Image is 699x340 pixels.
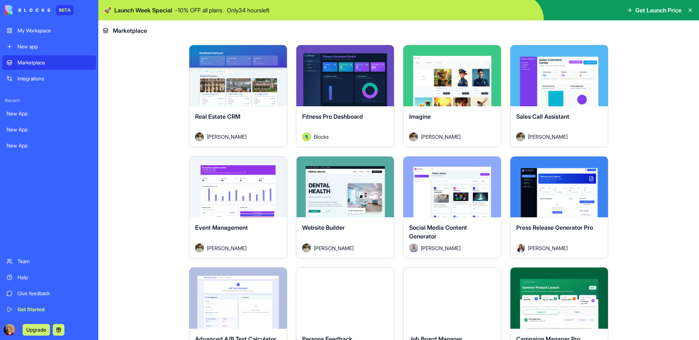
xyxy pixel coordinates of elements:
img: ACg8ocJRIDT7cNZee_TooWGnB7YX4EvKNN1fbsqnOOO89ymTG0i3Hdg=s96-c [4,324,15,336]
span: [PERSON_NAME] [528,133,568,141]
a: Team [2,254,96,269]
a: New App [2,106,96,121]
span: [PERSON_NAME] [207,244,246,252]
img: Avatar [302,244,311,252]
div: Integrations [17,75,92,82]
span: 🚀 [104,6,111,15]
a: Get Started [2,302,96,317]
p: Only 34 hours left [227,6,269,15]
img: Avatar [516,244,525,252]
span: Event Management [195,224,248,231]
a: Press Release Generator ProAvatar[PERSON_NAME] [510,156,608,259]
a: ImagineAvatar[PERSON_NAME] [403,45,501,147]
button: Upgrade [23,324,50,336]
a: Upgrade [23,326,50,333]
div: Help [17,274,92,281]
div: New App [7,110,92,117]
a: Give feedback [2,286,96,301]
div: New App [7,126,92,133]
div: BETA [56,5,74,15]
span: Website Builder [302,224,345,231]
img: Avatar [409,133,418,141]
div: New app [17,43,92,50]
a: New App [2,122,96,137]
span: Press Release Generator Pro [516,224,593,231]
a: BETA [5,5,74,15]
img: logo [5,5,50,15]
div: Marketplace [17,59,92,66]
a: Help [2,270,96,285]
a: Website BuilderAvatar[PERSON_NAME] [296,156,394,259]
span: Imagine [409,113,431,120]
span: Marketplace [113,26,147,35]
span: [PERSON_NAME] [528,244,568,252]
a: Social Media Content GeneratorAvatar[PERSON_NAME] [403,156,501,259]
span: Blocks [314,133,329,141]
div: New App [7,142,92,149]
div: Team [17,258,92,265]
img: Avatar [302,133,311,141]
span: Social Media Content Generator [409,224,467,240]
span: Recent [2,98,96,103]
div: My Workspace [17,27,92,34]
span: [PERSON_NAME] [314,244,354,252]
span: Sales Call Assistant [516,113,569,120]
span: [PERSON_NAME] [421,244,461,252]
a: Sales Call AssistantAvatar[PERSON_NAME] [510,45,608,147]
a: New App [2,138,96,153]
span: [PERSON_NAME] [421,133,461,141]
a: My Workspace [2,23,96,38]
img: Avatar [516,133,525,141]
div: Get Started [17,306,92,313]
span: Fitness Pro Dashboard [302,113,363,120]
a: New app [2,39,96,54]
a: Marketplace [2,55,96,70]
span: Real Estate CRM [195,113,240,120]
a: Event ManagementAvatar[PERSON_NAME] [189,156,287,259]
img: Avatar [409,244,418,252]
a: Real Estate CRMAvatar[PERSON_NAME] [189,45,287,147]
a: Fitness Pro DashboardAvatarBlocks [296,45,394,147]
span: [PERSON_NAME] [207,133,246,141]
span: Get Launch Price [635,6,682,15]
img: Avatar [195,133,204,141]
img: Avatar [195,244,204,252]
a: Integrations [2,71,96,86]
p: - 10 % OFF all plans. [175,6,224,15]
div: Give feedback [17,290,92,297]
span: Launch Week Special [114,6,172,15]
